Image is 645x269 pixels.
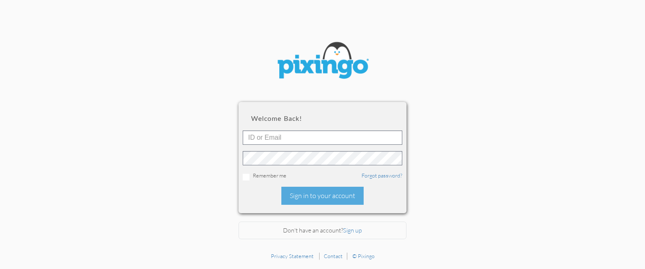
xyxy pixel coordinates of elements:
[271,253,314,259] a: Privacy Statement
[243,131,402,145] input: ID or Email
[343,227,362,234] a: Sign up
[243,172,402,180] div: Remember me
[239,222,406,240] div: Don't have an account?
[352,253,375,259] a: © Pixingo
[362,172,402,179] a: Forgot password?
[324,253,343,259] a: Contact
[281,187,364,205] div: Sign in to your account
[272,38,373,85] img: pixingo logo
[251,115,394,122] h2: Welcome back!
